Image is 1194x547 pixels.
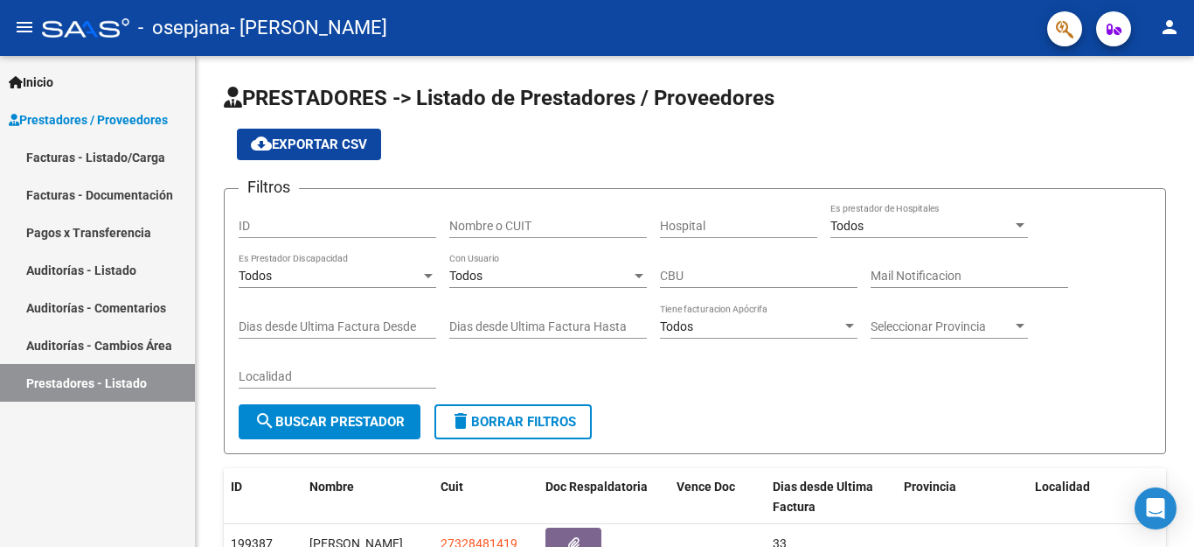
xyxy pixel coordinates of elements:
datatable-header-cell: Doc Respaldatoria [538,468,670,526]
span: Doc Respaldatoria [545,480,648,494]
datatable-header-cell: ID [224,468,302,526]
button: Borrar Filtros [434,404,592,439]
mat-icon: search [254,410,275,431]
mat-icon: cloud_download [251,133,272,154]
span: Seleccionar Provincia [871,319,1012,334]
span: Provincia [904,480,956,494]
datatable-header-cell: Localidad [1028,468,1159,526]
datatable-header-cell: Provincia [897,468,1028,526]
span: Borrar Filtros [450,414,576,430]
span: Todos [660,319,693,333]
span: Localidad [1035,480,1090,494]
datatable-header-cell: Vence Doc [670,468,766,526]
span: - [PERSON_NAME] [230,9,387,47]
button: Exportar CSV [237,129,381,160]
span: Dias desde Ultima Factura [773,480,873,514]
datatable-header-cell: Dias desde Ultima Factura [766,468,897,526]
span: ID [231,480,242,494]
span: Exportar CSV [251,137,367,152]
button: Buscar Prestador [239,404,420,439]
mat-icon: menu [14,17,35,38]
span: Buscar Prestador [254,414,405,430]
mat-icon: person [1159,17,1180,38]
span: Todos [239,269,272,283]
span: Prestadores / Proveedores [9,110,168,130]
span: Vence Doc [677,480,735,494]
span: Inicio [9,73,53,92]
span: Todos [830,219,864,233]
mat-icon: delete [450,410,471,431]
span: Cuit [441,480,463,494]
span: PRESTADORES -> Listado de Prestadores / Proveedores [224,86,774,110]
datatable-header-cell: Cuit [434,468,538,526]
span: Nombre [309,480,354,494]
div: Open Intercom Messenger [1135,487,1177,529]
h3: Filtros [239,175,299,200]
span: Todos [449,269,482,283]
datatable-header-cell: Nombre [302,468,434,526]
span: - osepjana [138,9,230,47]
